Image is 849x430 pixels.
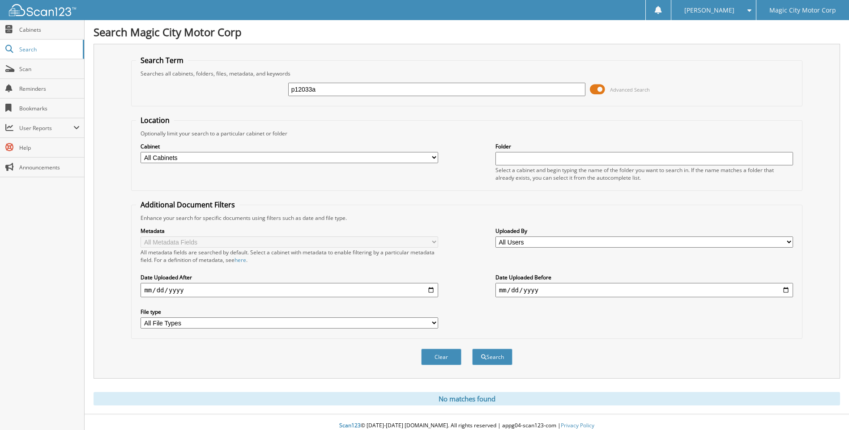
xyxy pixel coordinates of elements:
[141,249,438,264] div: All metadata fields are searched by default. Select a cabinet with metadata to enable filtering b...
[136,55,188,65] legend: Search Term
[19,46,78,53] span: Search
[610,86,650,93] span: Advanced Search
[495,143,793,150] label: Folder
[141,283,438,297] input: start
[19,105,80,112] span: Bookmarks
[141,308,438,316] label: File type
[141,227,438,235] label: Metadata
[235,256,246,264] a: here
[19,124,73,132] span: User Reports
[19,65,80,73] span: Scan
[472,349,512,365] button: Search
[9,4,76,16] img: scan123-logo-white.svg
[141,274,438,281] label: Date Uploaded After
[94,25,840,39] h1: Search Magic City Motor Corp
[141,143,438,150] label: Cabinet
[561,422,594,429] a: Privacy Policy
[136,214,797,222] div: Enhance your search for specific documents using filters such as date and file type.
[94,392,840,405] div: No matches found
[495,274,793,281] label: Date Uploaded Before
[684,8,734,13] span: [PERSON_NAME]
[19,144,80,152] span: Help
[19,164,80,171] span: Announcements
[136,200,239,210] legend: Additional Document Filters
[19,26,80,34] span: Cabinets
[19,85,80,93] span: Reminders
[136,130,797,137] div: Optionally limit your search to a particular cabinet or folder
[769,8,836,13] span: Magic City Motor Corp
[136,115,174,125] legend: Location
[495,227,793,235] label: Uploaded By
[495,283,793,297] input: end
[421,349,461,365] button: Clear
[804,387,849,430] iframe: Chat Widget
[136,70,797,77] div: Searches all cabinets, folders, files, metadata, and keywords
[339,422,361,429] span: Scan123
[495,166,793,181] div: Select a cabinet and begin typing the name of the folder you want to search in. If the name match...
